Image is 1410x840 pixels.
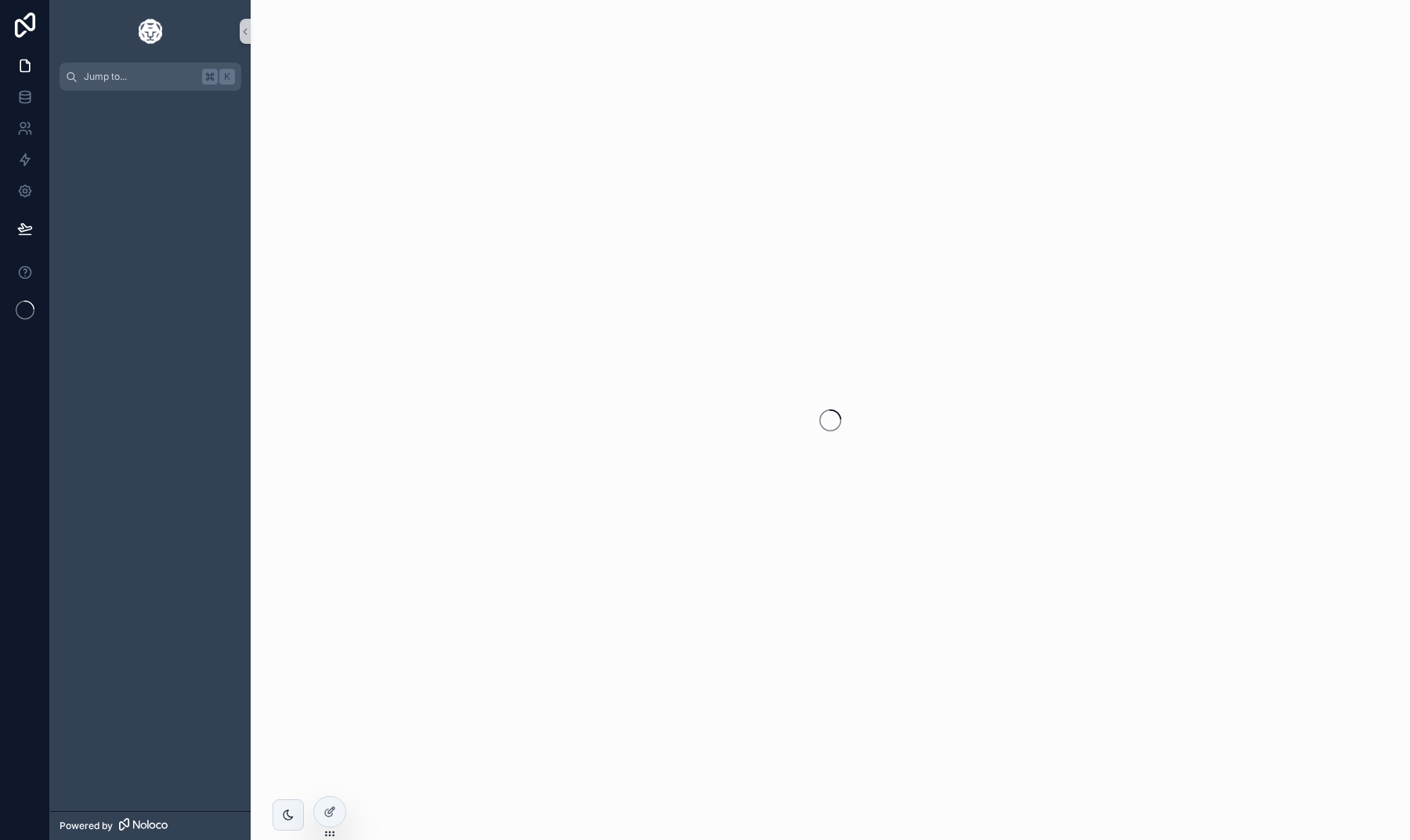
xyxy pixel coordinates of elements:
span: Powered by [60,820,113,832]
button: Jump to...K [60,63,241,91]
span: Jump to... [84,70,196,83]
img: App logo [139,19,162,44]
a: Powered by [50,811,251,840]
div: scrollable content [50,91,251,119]
span: K [221,70,233,83]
